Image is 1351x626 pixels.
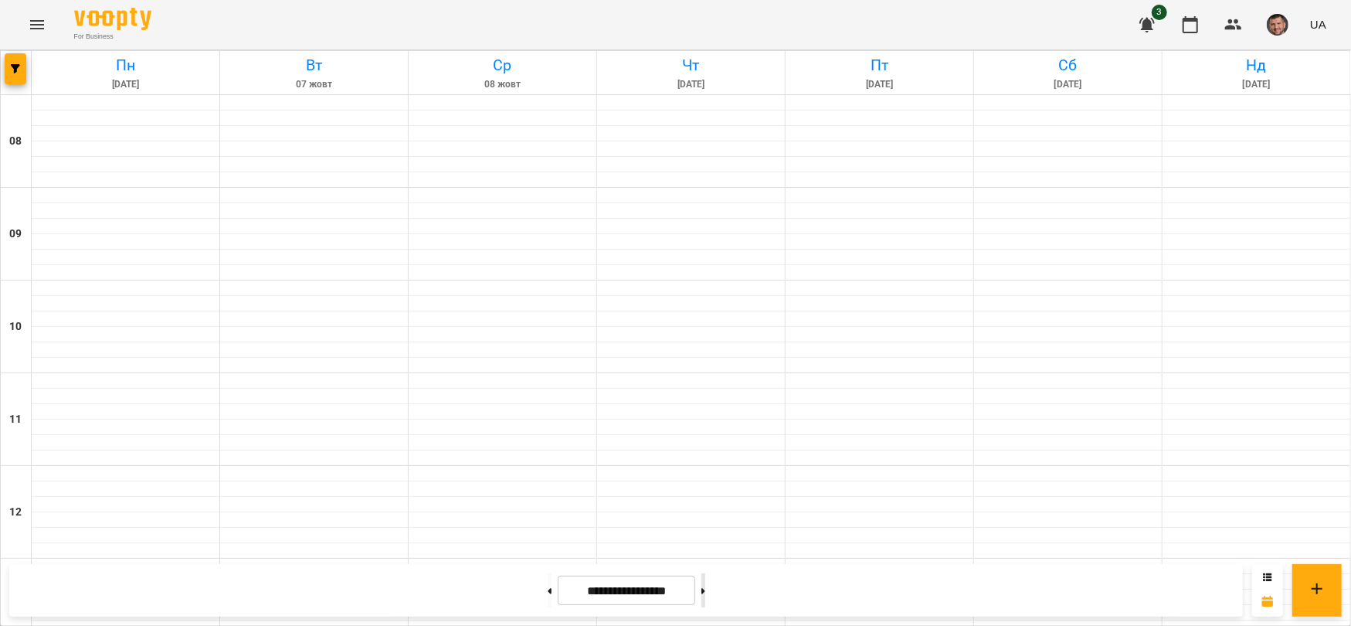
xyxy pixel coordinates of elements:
h6: 08 [9,133,22,150]
h6: 09 [9,226,22,243]
h6: 07 жовт [222,77,406,92]
h6: 08 жовт [411,77,594,92]
h6: Сб [976,53,1159,77]
h6: Пт [788,53,971,77]
h6: Ср [411,53,594,77]
h6: Нд [1165,53,1348,77]
h6: Чт [599,53,782,77]
h6: 11 [9,411,22,428]
h6: [DATE] [1165,77,1348,92]
h6: 10 [9,318,22,335]
h6: Вт [222,53,406,77]
h6: 12 [9,504,22,521]
img: Voopty Logo [74,8,151,30]
h6: [DATE] [34,77,217,92]
button: Menu [19,6,56,43]
span: UA [1310,16,1326,32]
h6: [DATE] [788,77,971,92]
span: 3 [1152,5,1167,20]
h6: [DATE] [599,77,782,92]
img: 75717b8e963fcd04a603066fed3de194.png [1267,14,1288,36]
h6: Пн [34,53,217,77]
span: For Business [74,32,151,42]
button: UA [1304,10,1332,39]
h6: [DATE] [976,77,1159,92]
